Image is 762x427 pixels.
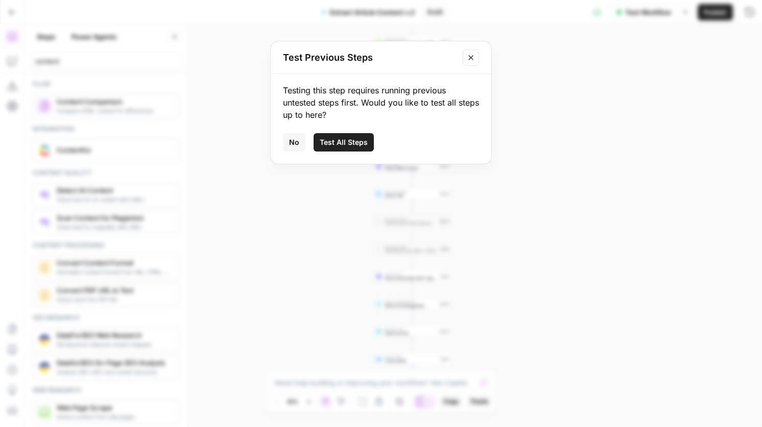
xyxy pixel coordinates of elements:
span: No [289,137,299,147]
span: Test All Steps [320,137,368,147]
button: No [283,133,305,152]
button: Test All Steps [314,133,374,152]
button: Close modal [463,49,479,66]
div: Testing this step requires running previous untested steps first. Would you like to test all step... [283,84,479,121]
h2: Test Previous Steps [283,51,457,65]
